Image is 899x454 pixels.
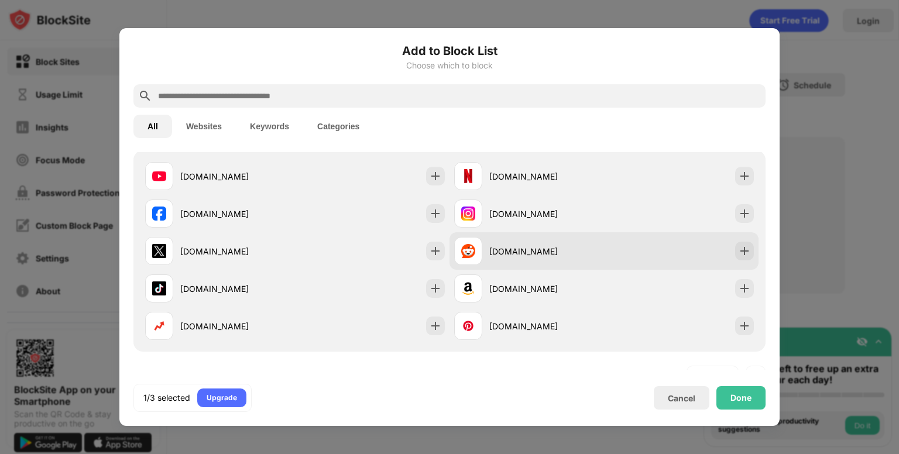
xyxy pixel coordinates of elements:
div: [DOMAIN_NAME] [489,170,604,183]
img: favicons [461,319,475,333]
img: favicons [152,281,166,295]
img: favicons [152,169,166,183]
div: Done [730,393,752,403]
div: [DOMAIN_NAME] [180,320,295,332]
img: favicons [152,207,166,221]
div: [DOMAIN_NAME] [180,283,295,295]
img: favicons [152,244,166,258]
div: Cancel [668,393,695,403]
div: [DOMAIN_NAME] [489,283,604,295]
div: Upgrade [207,392,237,404]
img: favicons [461,207,475,221]
img: search.svg [138,89,152,103]
h6: Add to Block List [133,42,766,60]
button: All [133,115,172,138]
img: favicons [152,319,166,333]
div: Choose which to block [133,61,766,70]
div: [DOMAIN_NAME] [489,320,604,332]
div: [DOMAIN_NAME] [180,170,295,183]
div: [DOMAIN_NAME] [180,208,295,220]
button: Categories [303,115,373,138]
div: See more [696,369,729,381]
button: Websites [172,115,236,138]
img: favicons [461,281,475,295]
img: favicons [461,244,475,258]
div: [DOMAIN_NAME] [180,245,295,257]
div: Your Top Visited Websites [133,369,255,381]
div: [DOMAIN_NAME] [489,245,604,257]
img: favicons [461,169,475,183]
button: Keywords [236,115,303,138]
div: [DOMAIN_NAME] [489,208,604,220]
div: 1/3 selected [143,392,190,404]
